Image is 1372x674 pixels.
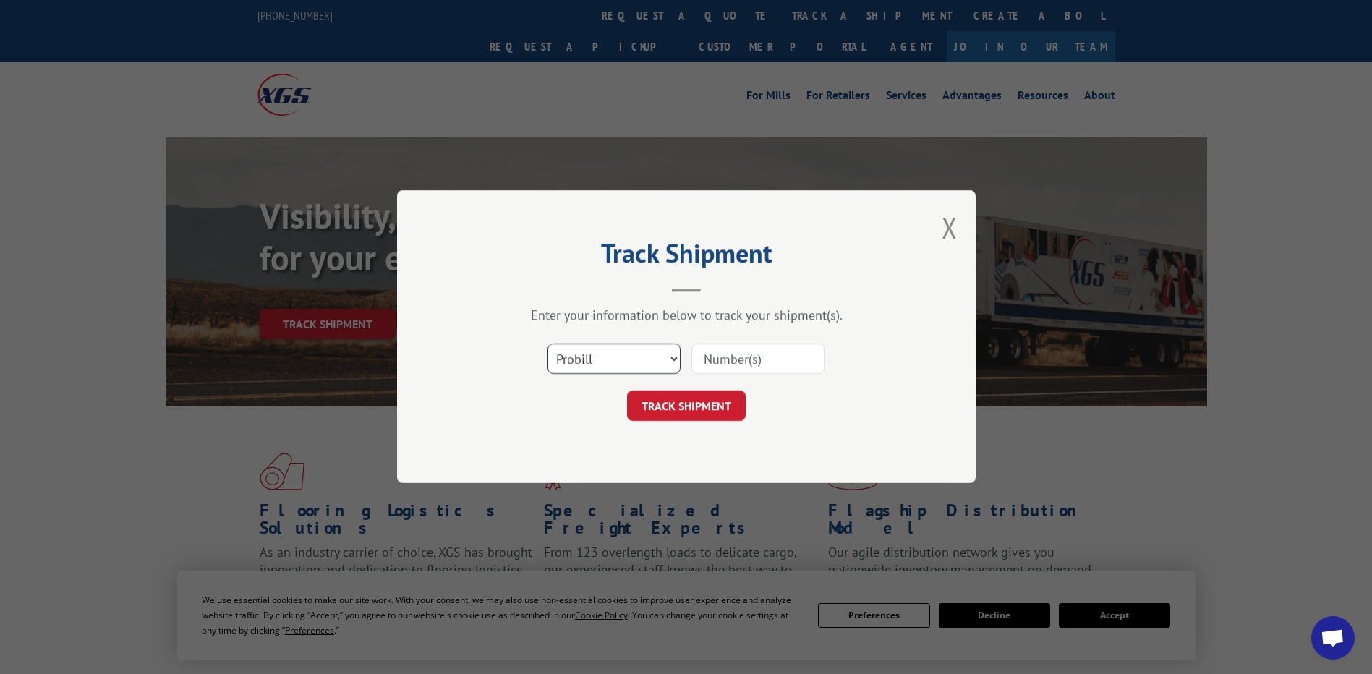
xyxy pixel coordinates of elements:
h2: Track Shipment [469,243,903,270]
button: Close modal [942,208,958,247]
button: TRACK SHIPMENT [627,391,746,422]
div: Open chat [1311,616,1355,660]
div: Enter your information below to track your shipment(s). [469,307,903,324]
input: Number(s) [691,344,825,375]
